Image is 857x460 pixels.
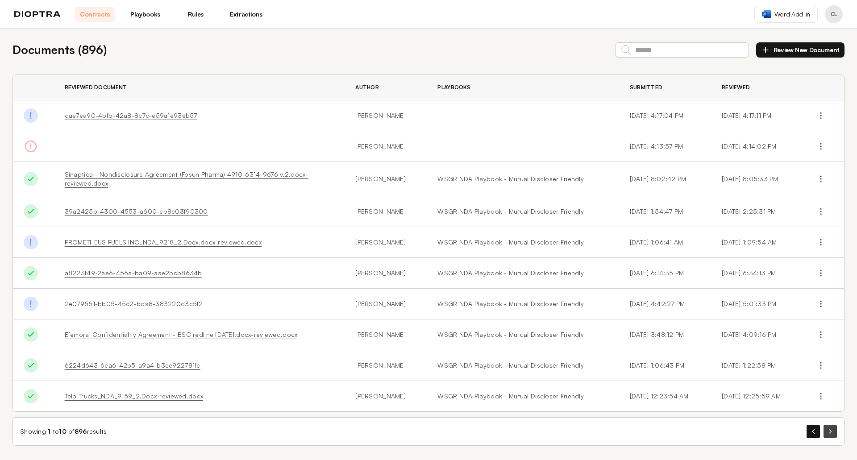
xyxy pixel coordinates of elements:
a: WSGR NDA Playbook - Mutual Discloser Friendly [437,238,608,247]
td: [PERSON_NAME] [345,100,427,131]
td: [PERSON_NAME] [345,258,427,289]
span: Word Add-in [774,10,810,19]
h2: Documents ( 896 ) [12,41,107,58]
img: word [762,10,771,18]
td: [DATE] 4:14:02 PM [711,131,803,162]
img: Done [24,266,38,280]
img: Done [24,204,38,219]
a: Sinaptica - Nondisclosure Agreement (Fosun Pharma) 4910-6314-9676 v.2.docx-reviewed.docx [65,170,308,187]
td: [DATE] 1:06:43 PM [619,350,711,381]
a: Playbooks [125,7,165,22]
img: Done [24,389,38,403]
td: [PERSON_NAME] [345,350,427,381]
th: Playbooks [427,75,619,100]
a: dae7ea90-4bfb-42a8-8c7c-e59a1e93eb57 [65,112,197,119]
a: WSGR NDA Playbook - Mutual Discloser Friendly [437,299,608,308]
a: Word Add-in [754,6,818,23]
img: Done [24,297,38,311]
span: 10 [59,427,67,435]
img: Done [24,327,38,342]
img: Done [24,235,38,249]
img: Done [24,172,38,186]
a: WSGR NDA Playbook - Mutual Discloser Friendly [437,330,608,339]
a: 39a2425b-4300-4553-a600-eb8c03f90300 [65,207,208,215]
a: WSGR NDA Playbook - Mutual Discloser Friendly [437,392,608,401]
td: [DATE] 1:09:54 AM [711,227,803,258]
td: [DATE] 4:09:16 PM [711,319,803,350]
div: Showing to of results [20,427,107,436]
th: Author [345,75,427,100]
td: [DATE] 12:25:59 AM [711,381,803,412]
a: WSGR NDA Playbook - Mutual Discloser Friendly [437,361,608,370]
td: [PERSON_NAME] [345,227,427,258]
img: Done [24,358,38,373]
td: [DATE] 4:17:11 PM [711,100,803,131]
td: [DATE] 8:05:33 PM [711,162,803,196]
a: PROMETHEUS FUELS INC_NDA_9218_2.Docx.docx-reviewed.docx [65,238,262,246]
th: Reviewed [711,75,803,100]
td: [DATE] 1:06:41 AM [619,227,711,258]
td: [DATE] 6:14:35 PM [619,258,711,289]
th: Reviewed Document [54,75,345,100]
a: WSGR NDA Playbook - Mutual Discloser Friendly [437,269,608,278]
td: [DATE] 3:48:12 PM [619,319,711,350]
a: Rules [176,7,216,22]
span: 896 [75,427,87,435]
td: [PERSON_NAME] [345,196,427,227]
button: Review New Document [756,42,845,58]
button: Profile menu [825,5,843,23]
a: WSGR NDA Playbook - Mutual Discloser Friendly [437,207,608,216]
td: [DATE] 8:02:42 PM [619,162,711,196]
td: [DATE] 1:54:47 PM [619,196,711,227]
td: [DATE] 5:01:33 PM [711,289,803,319]
td: [PERSON_NAME] [345,162,427,196]
td: [PERSON_NAME] [345,381,427,412]
td: [PERSON_NAME] [345,289,427,319]
button: Previous [807,425,820,438]
a: a8223f49-2ae6-456a-ba09-aae2bcb8634b [65,269,202,277]
img: Done [24,108,38,123]
td: [DATE] 6:34:13 PM [711,258,803,289]
a: Telo Trucks_NDA_9159_2.Docx-reviewed.docx [65,392,203,400]
td: [PERSON_NAME] [345,319,427,350]
th: Submitted [619,75,711,100]
a: 2e079551-bb05-45c2-bda8-383220d3c5f2 [65,300,203,307]
span: 1 [48,427,50,435]
td: [DATE] 1:22:58 PM [711,350,803,381]
td: [DATE] 4:13:57 PM [619,131,711,162]
td: [DATE] 4:17:04 PM [619,100,711,131]
td: [DATE] 12:23:54 AM [619,381,711,412]
a: Efemoral Confidentiality Agreement - BSC redline [DATE].docx-reviewed.docx [65,331,298,338]
a: Contracts [75,7,115,22]
a: 6224d643-6ea6-42b5-a9a4-b3ee922781fc [65,361,200,369]
td: [PERSON_NAME] [345,131,427,162]
button: Next [824,425,837,438]
a: Extractions [226,7,266,22]
a: WSGR NDA Playbook - Mutual Discloser Friendly [437,174,608,183]
td: [DATE] 2:25:31 PM [711,196,803,227]
td: [DATE] 4:42:27 PM [619,289,711,319]
img: logo [14,11,61,17]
